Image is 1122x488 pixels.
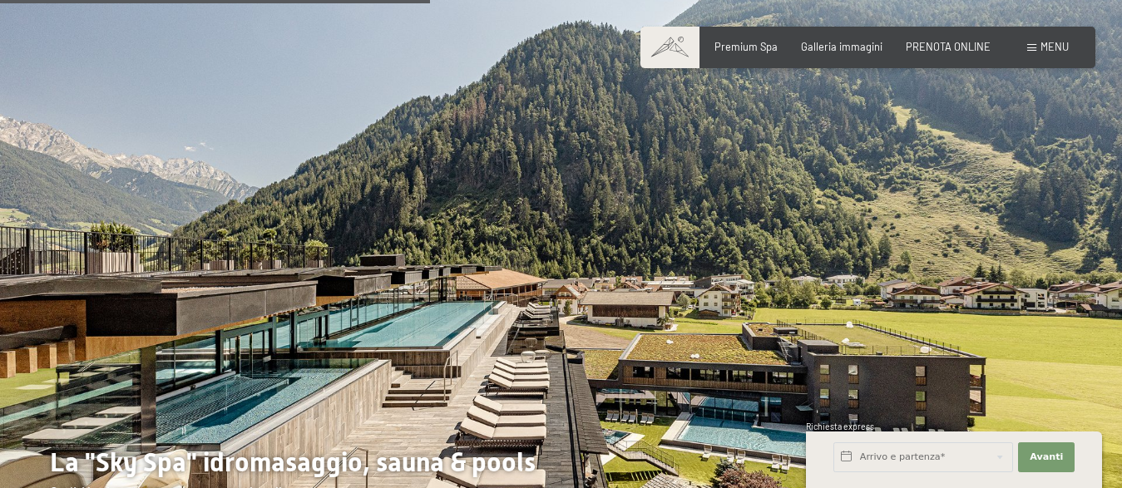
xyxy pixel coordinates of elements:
a: Galleria immagini [801,40,882,53]
button: Avanti [1018,442,1075,472]
span: Richiesta express [806,421,874,431]
span: Avanti [1030,451,1063,464]
span: Menu [1040,40,1069,53]
a: Premium Spa [714,40,778,53]
a: PRENOTA ONLINE [906,40,991,53]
